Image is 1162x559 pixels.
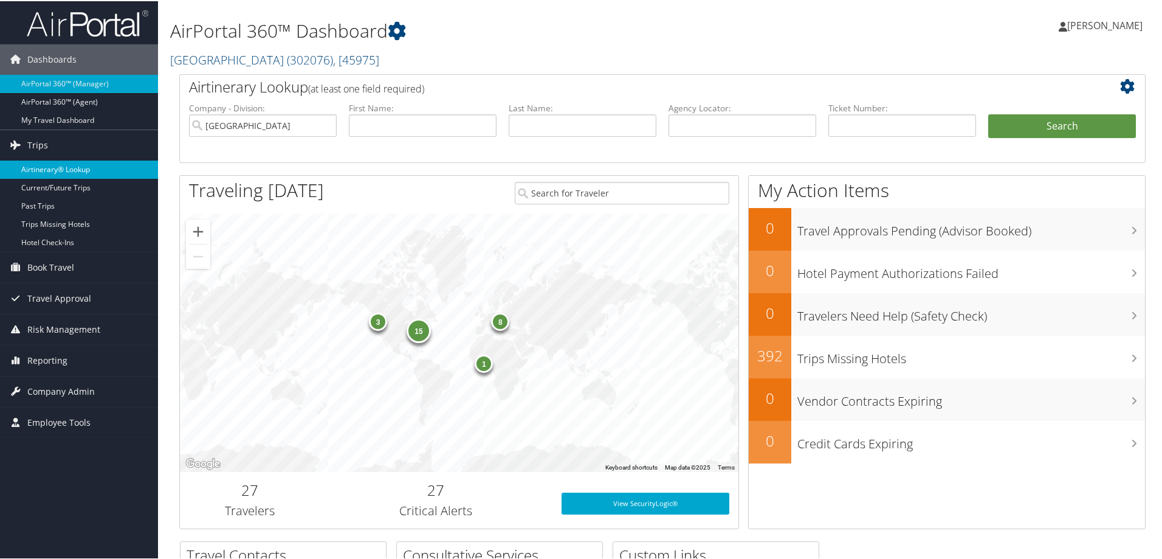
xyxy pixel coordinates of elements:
[749,292,1145,335] a: 0Travelers Need Help (Safety Check)
[828,101,976,113] label: Ticket Number:
[509,101,656,113] label: Last Name:
[718,463,735,470] a: Terms (opens in new tab)
[287,50,333,67] span: ( 302076 )
[189,176,324,202] h1: Traveling [DATE]
[797,300,1145,324] h3: Travelers Need Help (Safety Check)
[797,343,1145,366] h3: Trips Missing Hotels
[749,429,791,450] h2: 0
[749,344,791,365] h2: 392
[749,387,791,408] h2: 0
[189,501,311,518] h3: Travelers
[665,463,710,470] span: Map data ©2025
[349,101,497,113] label: First Name:
[749,302,791,322] h2: 0
[369,311,387,330] div: 3
[308,81,424,94] span: (at least one field required)
[27,129,48,159] span: Trips
[170,50,379,67] a: [GEOGRAPHIC_DATA]
[797,428,1145,451] h3: Credit Cards Expiring
[797,386,1145,409] h3: Vendor Contracts Expiring
[562,491,729,513] a: View SecurityLogic®
[515,181,729,203] input: Search for Traveler
[749,176,1145,202] h1: My Action Items
[797,258,1145,281] h3: Hotel Payment Authorizations Failed
[186,243,210,268] button: Zoom out
[475,353,493,372] div: 1
[27,282,91,313] span: Travel Approval
[170,17,827,43] h1: AirPortal 360™ Dashboard
[749,377,1145,420] a: 0Vendor Contracts Expiring
[183,455,223,471] img: Google
[27,251,74,282] span: Book Travel
[1059,6,1155,43] a: [PERSON_NAME]
[27,375,95,406] span: Company Admin
[797,215,1145,238] h3: Travel Approvals Pending (Advisor Booked)
[605,462,658,471] button: Keyboard shortcuts
[186,218,210,243] button: Zoom in
[988,113,1136,137] button: Search
[27,344,67,375] span: Reporting
[749,249,1145,292] a: 0Hotel Payment Authorizations Failed
[749,259,791,280] h2: 0
[333,50,379,67] span: , [ 45975 ]
[27,406,91,437] span: Employee Tools
[491,311,509,330] div: 8
[183,455,223,471] a: Open this area in Google Maps (opens a new window)
[1067,18,1143,31] span: [PERSON_NAME]
[189,101,337,113] label: Company - Division:
[189,75,1056,96] h2: Airtinerary Lookup
[27,43,77,74] span: Dashboards
[329,501,543,518] h3: Critical Alerts
[749,420,1145,462] a: 0Credit Cards Expiring
[407,318,431,342] div: 15
[669,101,816,113] label: Agency Locator:
[189,479,311,499] h2: 27
[27,313,100,344] span: Risk Management
[749,335,1145,377] a: 392Trips Missing Hotels
[749,217,791,237] h2: 0
[749,207,1145,249] a: 0Travel Approvals Pending (Advisor Booked)
[329,479,543,499] h2: 27
[27,8,148,36] img: airportal-logo.png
